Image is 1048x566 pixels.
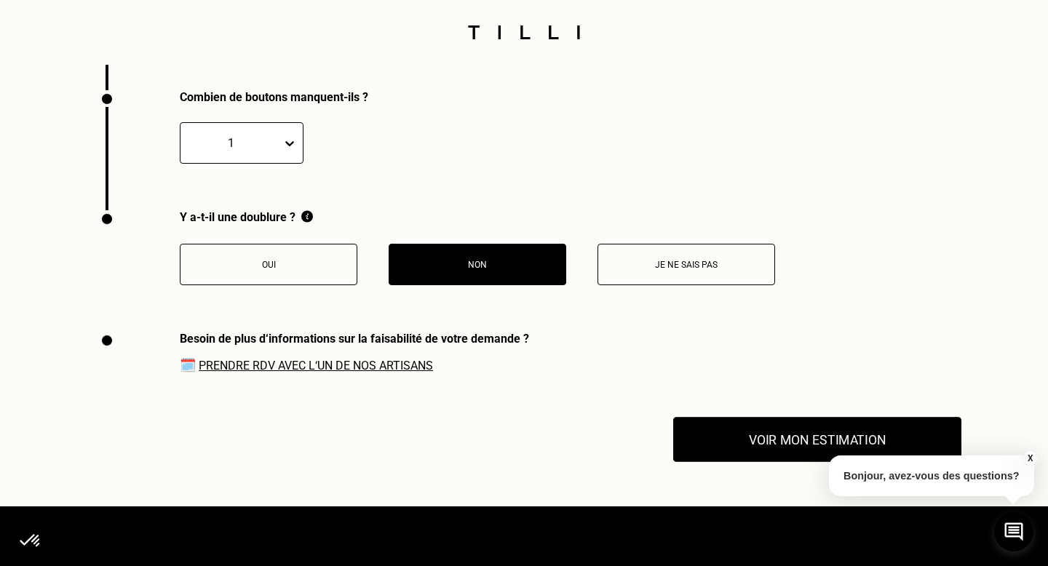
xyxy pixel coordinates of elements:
[1023,450,1037,466] button: X
[188,260,349,270] p: Oui
[673,418,961,463] button: Voir mon estimation
[199,359,433,372] a: Prendre RDV avec l‘un de nos artisans
[180,90,746,104] div: Combien de boutons manquent-ils ?
[301,210,313,223] img: Information
[397,260,558,270] p: Non
[389,244,566,285] button: Non
[180,332,529,346] div: Besoin de plus d‘informations sur la faisabilité de votre demande ?
[598,244,775,285] button: Je ne sais pas
[606,260,767,270] p: Je ne sais pas
[180,210,775,226] div: Y a-t-il une doublure ?
[463,25,585,39] img: Logo du service de couturière Tilli
[180,244,357,285] button: Oui
[188,136,274,150] div: 1
[829,455,1034,496] p: Bonjour, avez-vous des questions?
[180,357,529,372] span: 🗓️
